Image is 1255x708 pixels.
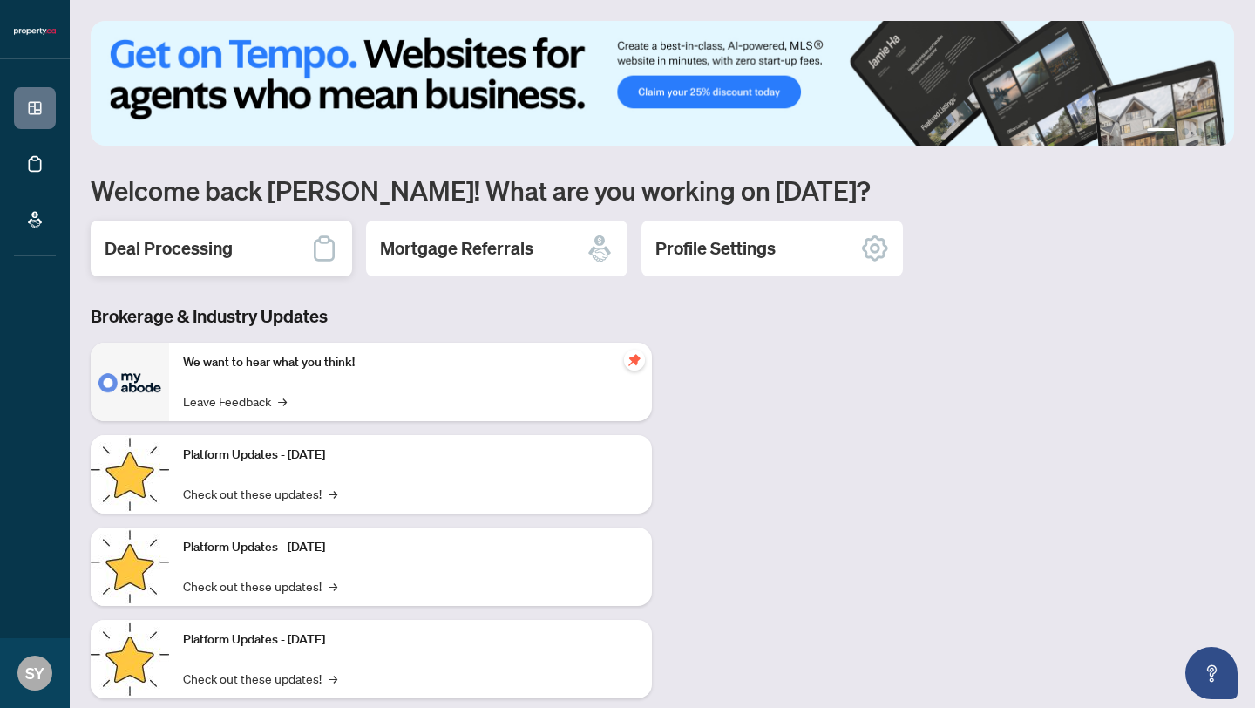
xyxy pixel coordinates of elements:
a: Leave Feedback→ [183,391,287,411]
h1: Welcome back [PERSON_NAME]! What are you working on [DATE]? [91,174,1234,207]
p: Platform Updates - [DATE] [183,630,638,650]
img: Slide 0 [91,21,1234,146]
span: → [329,669,337,688]
button: 4 [1210,128,1217,135]
img: We want to hear what you think! [91,343,169,421]
span: → [329,484,337,503]
p: We want to hear what you think! [183,353,638,372]
span: SY [25,661,44,685]
a: Check out these updates!→ [183,484,337,503]
span: → [278,391,287,411]
h2: Deal Processing [105,236,233,261]
button: Open asap [1185,647,1238,699]
img: Platform Updates - July 21, 2025 [91,435,169,514]
p: Platform Updates - [DATE] [183,446,638,465]
a: Check out these updates!→ [183,669,337,688]
h2: Profile Settings [655,236,776,261]
button: 3 [1196,128,1203,135]
img: logo [14,26,56,37]
img: Platform Updates - July 8, 2025 [91,528,169,606]
h3: Brokerage & Industry Updates [91,304,652,329]
img: Platform Updates - June 23, 2025 [91,620,169,698]
button: 2 [1182,128,1189,135]
h2: Mortgage Referrals [380,236,533,261]
button: 1 [1147,128,1175,135]
span: → [329,576,337,596]
a: Check out these updates!→ [183,576,337,596]
p: Platform Updates - [DATE] [183,538,638,557]
span: pushpin [624,350,645,371]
